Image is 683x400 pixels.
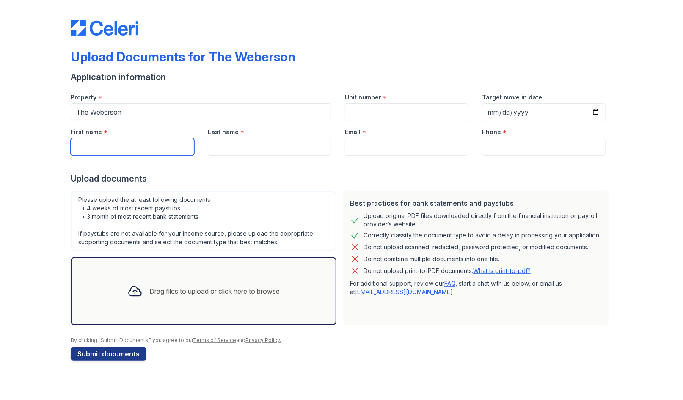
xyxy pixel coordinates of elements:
[71,337,612,344] div: By clicking "Submit Documents," you agree to our and
[71,191,336,251] div: Please upload the at least following documents: • 4 weeks of most recent paystubs • 3 month of mo...
[345,128,361,136] label: Email
[482,128,501,136] label: Phone
[355,288,453,295] a: [EMAIL_ADDRESS][DOMAIN_NAME]
[71,128,102,136] label: First name
[245,337,281,343] a: Privacy Policy.
[208,128,239,136] label: Last name
[364,254,499,264] div: Do not combine multiple documents into one file.
[193,337,236,343] a: Terms of Service
[364,230,600,240] div: Correctly classify the document type to avoid a delay in processing your application.
[647,366,675,392] iframe: chat widget
[71,93,96,102] label: Property
[350,198,602,208] div: Best practices for bank statements and paystubs
[345,93,381,102] label: Unit number
[364,212,602,229] div: Upload original PDF files downloaded directly from the financial institution or payroll provider’...
[473,267,531,274] a: What is print-to-pdf?
[149,286,280,296] div: Drag files to upload or click here to browse
[71,49,295,64] div: Upload Documents for The Weberson
[364,242,588,252] div: Do not upload scanned, redacted, password protected, or modified documents.
[71,173,612,185] div: Upload documents
[364,267,531,275] p: Do not upload print-to-PDF documents.
[71,347,146,361] button: Submit documents
[71,71,612,83] div: Application information
[482,93,542,102] label: Target move in date
[444,280,455,287] a: FAQ
[350,279,602,296] p: For additional support, review our , start a chat with us below, or email us at
[71,20,138,36] img: CE_Logo_Blue-a8612792a0a2168367f1c8372b55b34899dd931a85d93a1a3d3e32e68fde9ad4.png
